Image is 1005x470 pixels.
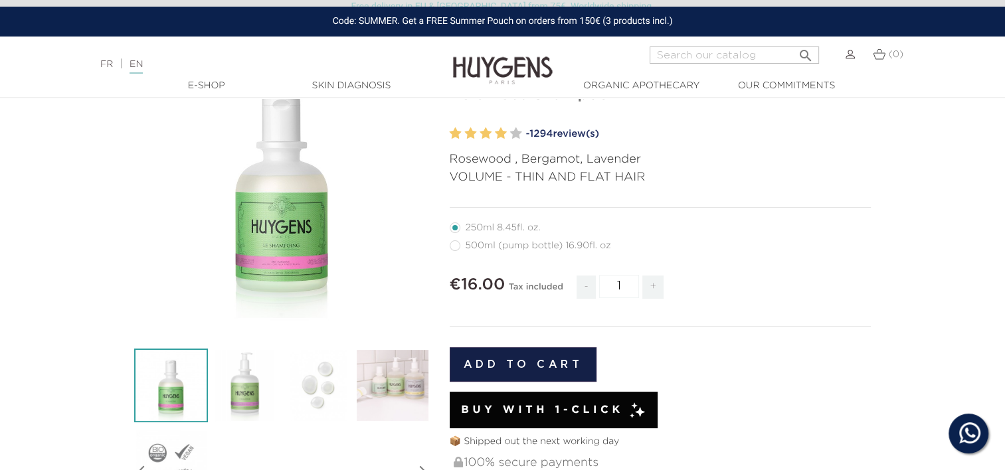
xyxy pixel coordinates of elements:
[510,124,522,143] label: 5
[798,44,814,60] i: 
[480,124,492,143] label: 3
[450,124,462,143] label: 1
[450,347,597,382] button: Add to cart
[130,60,143,74] a: EN
[889,50,903,59] span: (0)
[529,129,553,139] span: 1294
[526,124,871,144] a: -1294review(s)
[720,79,853,93] a: Our commitments
[599,275,639,298] input: Quantity
[450,151,871,169] p: Rosewood , Bergamot, Lavender
[450,222,557,233] label: 250ml 8.45fl. oz.
[140,79,273,93] a: E-Shop
[577,275,595,299] span: -
[450,277,505,293] span: €16.00
[650,46,819,64] input: Search
[454,457,463,467] img: 100% secure payments
[208,349,282,422] img: LE SHAMPOING 500ml BOIS ROSE
[94,56,409,72] div: |
[642,275,664,299] span: +
[794,42,818,60] button: 
[450,169,871,187] p: VOLUME - THIN AND FLAT HAIR
[285,79,418,93] a: Skin Diagnosis
[453,35,553,86] img: Huygens
[575,79,708,93] a: Organic Apothecary
[464,124,476,143] label: 2
[509,273,563,309] div: Tax included
[495,124,507,143] label: 4
[100,60,113,69] a: FR
[450,240,627,251] label: 500ml (pump bottle) 16.90fl. oz
[450,435,871,449] p: 📦 Shipped out the next working day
